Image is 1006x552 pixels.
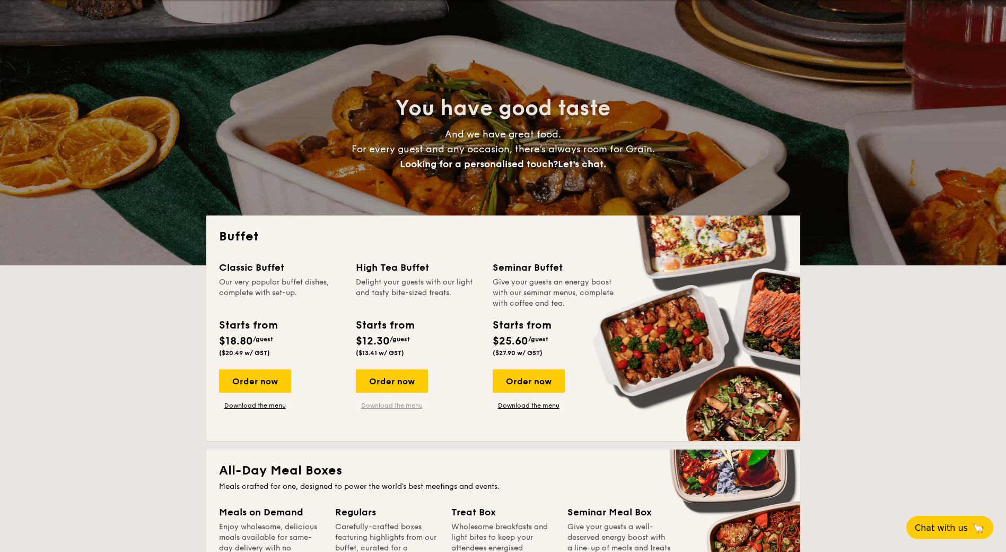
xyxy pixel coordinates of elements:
[356,277,480,309] div: Delight your guests with our light and tasty bite-sized treats.
[356,369,428,393] div: Order now
[352,128,655,170] span: And we have great food. For every guest and any occasion, there’s always room for Grain.
[567,505,671,520] div: Seminar Meal Box
[558,158,606,170] span: Let's chat.
[400,158,558,170] span: Looking for a personalised touch?
[972,522,985,534] span: 🦙
[253,335,273,343] span: /guest
[493,369,565,393] div: Order now
[528,335,548,343] span: /guest
[356,317,414,333] div: Starts from
[219,228,788,245] h2: Buffet
[356,335,390,348] span: $12.30
[219,505,322,520] div: Meals on Demand
[493,349,543,357] span: ($27.90 w/ GST)
[356,401,428,410] a: Download the menu
[390,335,410,343] span: /guest
[915,523,968,533] span: Chat with us
[493,317,550,333] div: Starts from
[493,260,617,275] div: Seminar Buffet
[356,349,404,357] span: ($13.41 w/ GST)
[493,335,528,348] span: $25.60
[219,349,270,357] span: ($20.49 w/ GST)
[906,516,993,539] button: Chat with us🦙
[219,462,788,479] h2: All-Day Meal Boxes
[493,401,565,410] a: Download the menu
[219,260,343,275] div: Classic Buffet
[219,277,343,309] div: Our very popular buffet dishes, complete with set-up.
[451,505,555,520] div: Treat Box
[335,505,439,520] div: Regulars
[356,260,480,275] div: High Tea Buffet
[219,401,291,410] a: Download the menu
[219,317,277,333] div: Starts from
[219,481,788,492] div: Meals crafted for one, designed to power the world's best meetings and events.
[219,335,253,348] span: $18.80
[396,96,610,121] span: You have good taste
[493,277,617,309] div: Give your guests an energy boost with our seminar menus, complete with coffee and tea.
[219,369,291,393] div: Order now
